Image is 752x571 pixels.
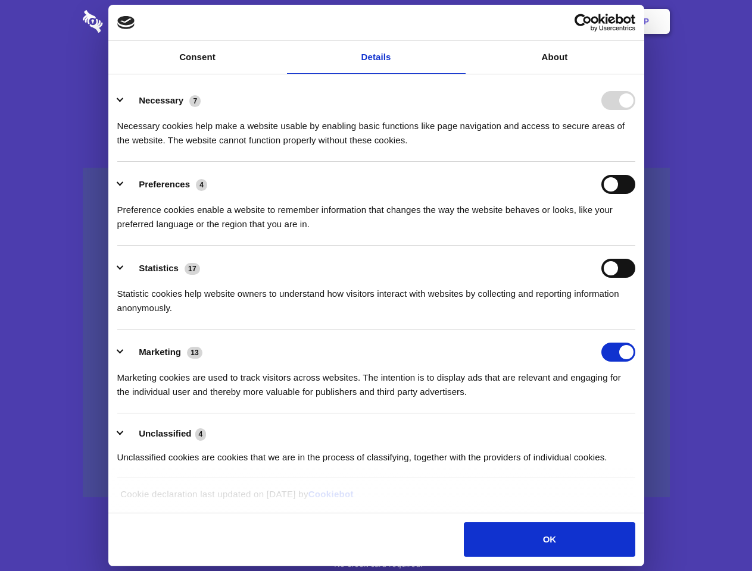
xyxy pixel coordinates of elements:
div: Preference cookies enable a website to remember information that changes the way the website beha... [117,194,635,231]
a: About [466,41,644,74]
iframe: Drift Widget Chat Controller [692,512,738,557]
span: 4 [196,179,207,191]
button: Statistics (17) [117,259,208,278]
a: Details [287,41,466,74]
a: Login [540,3,592,40]
span: 4 [195,428,207,440]
img: logo-wordmark-white-trans-d4663122ce5f474addd5e946df7df03e33cb6a1c49d2221995e7729f52c070b2.svg [83,10,185,33]
div: Necessary cookies help make a website usable by enabling basic functions like page navigation and... [117,110,635,148]
a: Wistia video thumbnail [83,168,670,498]
span: 17 [185,263,200,275]
a: Usercentrics Cookiebot - opens in a new window [531,14,635,32]
button: OK [464,522,635,557]
label: Marketing [139,347,181,357]
a: Cookiebot [308,489,354,499]
div: Cookie declaration last updated on [DATE] by [111,487,641,510]
div: Marketing cookies are used to track visitors across websites. The intention is to display ads tha... [117,362,635,399]
a: Pricing [350,3,401,40]
button: Marketing (13) [117,343,210,362]
div: Unclassified cookies are cookies that we are in the process of classifying, together with the pro... [117,441,635,465]
h4: Auto-redaction of sensitive data, encrypted data sharing and self-destructing private chats. Shar... [83,108,670,148]
a: Consent [108,41,287,74]
button: Necessary (7) [117,91,208,110]
h1: Eliminate Slack Data Loss. [83,54,670,96]
span: 13 [187,347,202,359]
a: Contact [483,3,538,40]
span: 7 [189,95,201,107]
label: Statistics [139,263,179,273]
button: Preferences (4) [117,175,215,194]
button: Unclassified (4) [117,426,214,441]
img: logo [117,16,135,29]
label: Necessary [139,95,183,105]
label: Preferences [139,179,190,189]
div: Statistic cookies help website owners to understand how visitors interact with websites by collec... [117,278,635,315]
